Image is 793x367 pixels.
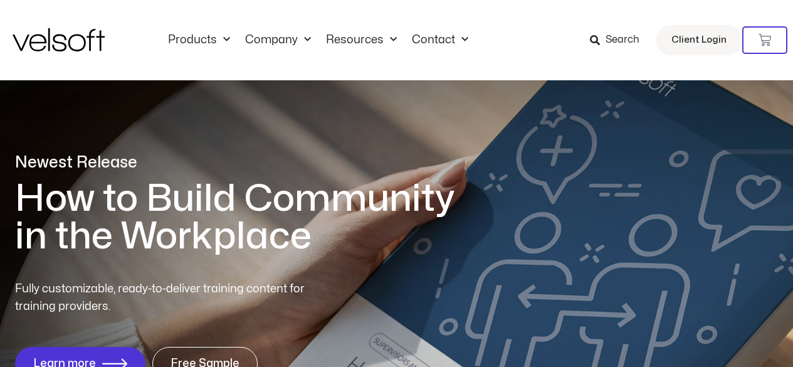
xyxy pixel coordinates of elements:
span: Client Login [671,32,727,48]
span: Search [606,32,639,48]
nav: Menu [160,33,476,47]
h1: How to Build Community in the Workplace [15,180,473,255]
a: ContactMenu Toggle [404,33,476,47]
a: ResourcesMenu Toggle [318,33,404,47]
a: ProductsMenu Toggle [160,33,238,47]
p: Fully customizable, ready-to-deliver training content for training providers. [15,280,327,316]
a: Client Login [656,25,742,55]
a: CompanyMenu Toggle [238,33,318,47]
img: Velsoft Training Materials [13,28,105,51]
a: Search [590,29,648,51]
p: Newest Release [15,152,473,174]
